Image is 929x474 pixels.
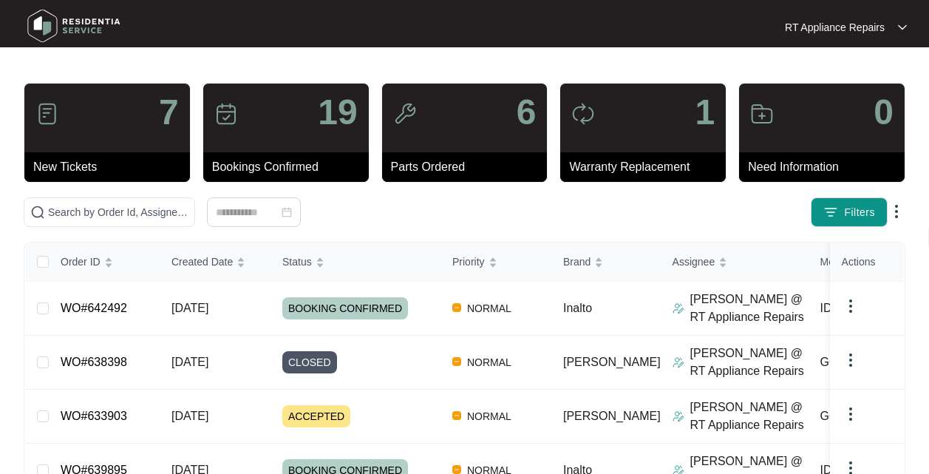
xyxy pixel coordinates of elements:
[785,20,885,35] p: RT Appliance Repairs
[461,407,517,425] span: NORMAL
[461,353,517,371] span: NORMAL
[842,405,860,423] img: dropdown arrow
[214,102,238,126] img: icon
[452,254,485,270] span: Priority
[571,102,595,126] img: icon
[673,410,684,422] img: Assigner Icon
[391,158,548,176] p: Parts Ordered
[171,356,208,368] span: [DATE]
[61,302,127,314] a: WO#642492
[61,410,127,422] a: WO#633903
[820,254,848,270] span: Model
[569,158,726,176] p: Warranty Replacement
[282,254,312,270] span: Status
[842,351,860,369] img: dropdown arrow
[748,158,905,176] p: Need Information
[35,102,59,126] img: icon
[160,243,270,282] th: Created Date
[551,243,661,282] th: Brand
[673,254,715,270] span: Assignee
[823,205,838,220] img: filter icon
[159,95,179,130] p: 7
[517,95,537,130] p: 6
[452,357,461,366] img: Vercel Logo
[461,299,517,317] span: NORMAL
[673,356,684,368] img: Assigner Icon
[811,197,888,227] button: filter iconFilters
[695,95,715,130] p: 1
[61,254,101,270] span: Order ID
[898,24,907,31] img: dropdown arrow
[282,351,337,373] span: CLOSED
[874,95,894,130] p: 0
[171,254,233,270] span: Created Date
[171,410,208,422] span: [DATE]
[563,302,592,314] span: Inalto
[318,95,357,130] p: 19
[842,297,860,315] img: dropdown arrow
[690,399,809,434] p: [PERSON_NAME] @ RT Appliance Repairs
[452,411,461,420] img: Vercel Logo
[690,345,809,380] p: [PERSON_NAME] @ RT Appliance Repairs
[563,254,591,270] span: Brand
[393,102,417,126] img: icon
[22,4,126,48] img: residentia service logo
[563,356,661,368] span: [PERSON_NAME]
[33,158,190,176] p: New Tickets
[452,303,461,312] img: Vercel Logo
[452,465,461,474] img: Vercel Logo
[440,243,551,282] th: Priority
[661,243,809,282] th: Assignee
[171,302,208,314] span: [DATE]
[61,356,127,368] a: WO#638398
[49,243,160,282] th: Order ID
[690,291,809,326] p: [PERSON_NAME] @ RT Appliance Repairs
[750,102,774,126] img: icon
[830,243,904,282] th: Actions
[282,297,408,319] span: BOOKING CONFIRMED
[844,205,875,220] span: Filters
[888,203,905,220] img: dropdown arrow
[563,410,661,422] span: [PERSON_NAME]
[282,405,350,427] span: ACCEPTED
[270,243,440,282] th: Status
[30,205,45,220] img: search-icon
[212,158,369,176] p: Bookings Confirmed
[673,302,684,314] img: Assigner Icon
[48,204,188,220] input: Search by Order Id, Assignee Name, Customer Name, Brand and Model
